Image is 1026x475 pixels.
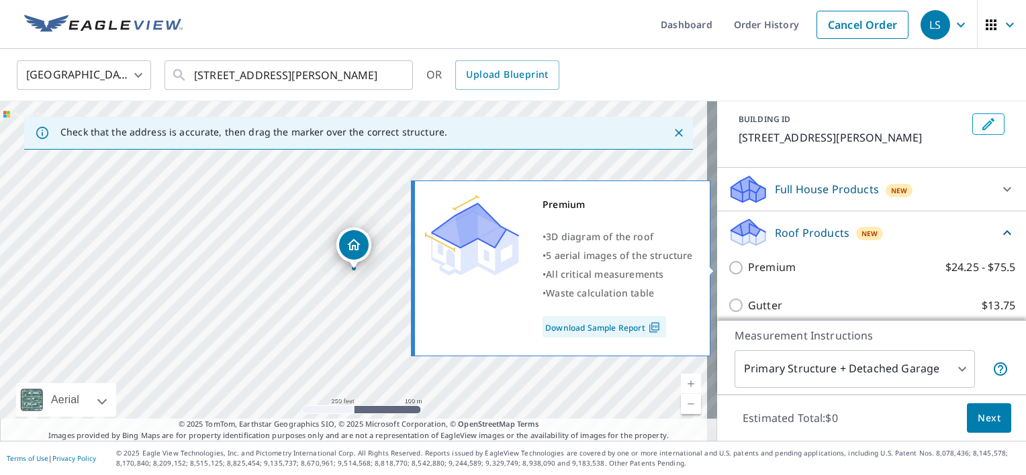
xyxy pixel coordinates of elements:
p: BUILDING ID [739,113,790,125]
a: Cancel Order [817,11,908,39]
span: Waste calculation table [546,286,654,299]
div: Aerial [16,383,116,417]
div: • [543,284,693,303]
button: Edit building 1 [972,113,1005,135]
a: Download Sample Report [543,316,666,337]
div: OR [426,60,559,90]
span: Next [978,410,1000,427]
div: [GEOGRAPHIC_DATA] [17,56,151,94]
p: © 2025 Eagle View Technologies, Inc. and Pictometry International Corp. All Rights Reserved. Repo... [116,448,1019,468]
p: Gutter [748,297,782,314]
p: Estimated Total: $0 [732,403,849,433]
p: Premium [748,259,796,276]
img: EV Logo [24,15,183,35]
div: Full House ProductsNew [728,173,1015,205]
a: Current Level 17, Zoom In [681,374,701,394]
div: LS [921,10,950,40]
p: Full House Products [775,181,879,197]
span: Upload Blueprint [466,66,548,83]
span: 5 aerial images of the structure [546,249,692,262]
button: Close [670,124,688,142]
img: Premium [425,195,519,276]
a: Privacy Policy [52,454,96,463]
p: | [7,454,96,462]
p: [STREET_ADDRESS][PERSON_NAME] [739,129,967,146]
div: • [543,227,693,246]
a: Current Level 17, Zoom Out [681,394,701,414]
a: Terms [517,419,539,429]
a: Terms of Use [7,454,48,463]
p: $13.75 [982,297,1015,314]
p: $24.25 - $75.5 [945,259,1015,276]
div: Roof ProductsNew [728,217,1015,248]
span: © 2025 TomTom, Earthstar Geographics SIO, © 2025 Microsoft Corporation, © [179,419,539,430]
img: Pdf Icon [645,321,663,333]
span: New [861,228,878,239]
div: Premium [543,195,693,214]
a: OpenStreetMap [458,419,514,429]
p: Measurement Instructions [735,327,1009,344]
div: Aerial [47,383,83,417]
span: New [891,185,908,196]
div: Dropped pin, building 1, Residential property, 5 Marsh Palm Pl Bluffton, SC 29910 [336,227,371,269]
button: Next [967,403,1011,433]
div: • [543,246,693,265]
div: Primary Structure + Detached Garage [735,350,975,388]
p: Roof Products [775,225,849,241]
span: 3D diagram of the roof [546,230,653,243]
p: Check that the address is accurate, then drag the marker over the correct structure. [60,126,447,138]
span: All critical measurements [546,268,663,280]
div: • [543,265,693,284]
a: Upload Blueprint [455,60,559,90]
input: Search by address or latitude-longitude [194,56,385,94]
